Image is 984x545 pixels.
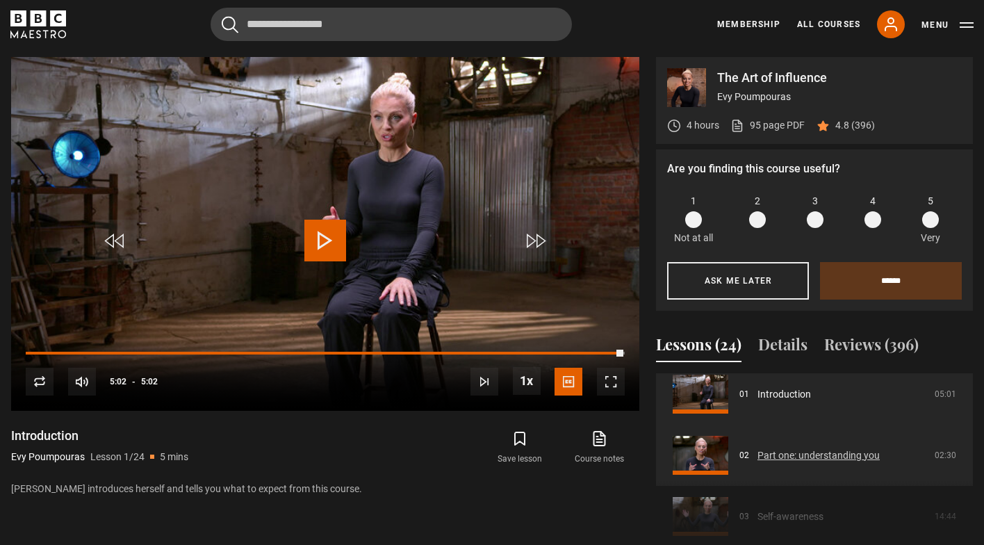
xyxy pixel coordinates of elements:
[132,377,136,387] span: -
[730,118,805,133] a: 95 page PDF
[667,161,962,177] p: Are you finding this course useful?
[480,428,559,468] button: Save lesson
[674,231,713,245] p: Not at all
[470,368,498,396] button: Next Lesson
[812,194,818,209] span: 3
[141,369,158,394] span: 5:02
[560,428,639,468] a: Course notes
[26,368,54,396] button: Replay
[870,194,876,209] span: 4
[11,57,639,411] video-js: Video Player
[10,10,66,38] svg: BBC Maestro
[717,72,962,84] p: The Art of Influence
[513,367,541,395] button: Playback Rate
[928,194,933,209] span: 5
[26,352,625,355] div: Progress Bar
[797,18,860,31] a: All Courses
[757,448,880,463] a: Part one: understanding you
[717,90,962,104] p: Evy Poumpouras
[691,194,696,209] span: 1
[160,450,188,464] p: 5 mins
[758,333,807,362] button: Details
[211,8,572,41] input: Search
[755,194,760,209] span: 2
[11,428,188,444] h1: Introduction
[757,387,811,402] a: Introduction
[68,368,96,396] button: Mute
[667,262,809,300] button: Ask me later
[717,18,780,31] a: Membership
[555,368,582,396] button: Captions
[11,482,639,496] p: [PERSON_NAME] introduces herself and tells you what to expect from this course.
[222,16,238,33] button: Submit the search query
[11,450,85,464] p: Evy Poumpouras
[656,333,741,362] button: Lessons (24)
[687,118,719,133] p: 4 hours
[597,368,625,396] button: Fullscreen
[921,18,974,32] button: Toggle navigation
[835,118,875,133] p: 4.8 (396)
[917,231,944,245] p: Very
[90,450,145,464] p: Lesson 1/24
[110,369,126,394] span: 5:02
[824,333,919,362] button: Reviews (396)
